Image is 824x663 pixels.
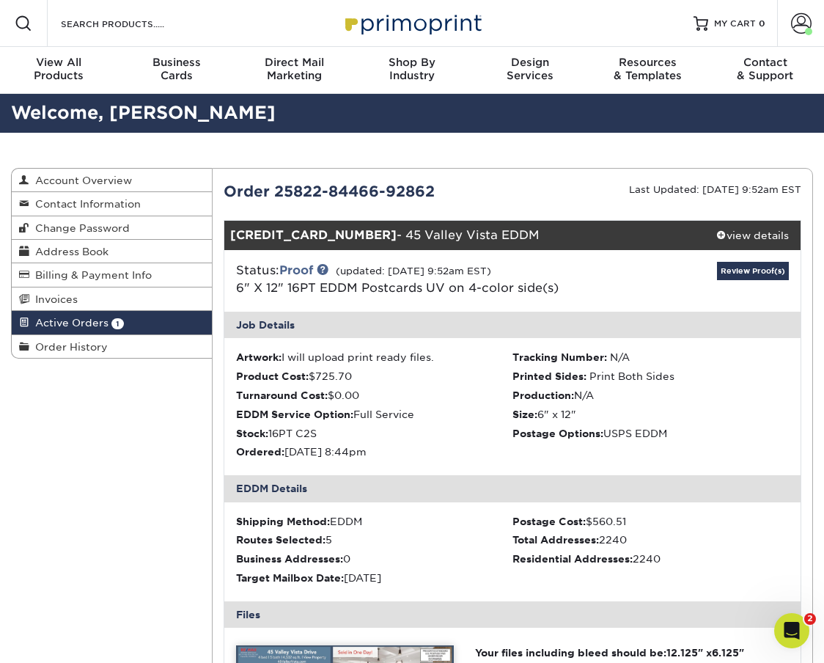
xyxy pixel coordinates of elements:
[512,409,537,420] strong: Size:
[236,426,512,441] li: 16PT C2S
[512,428,603,439] strong: Postage Options:
[629,184,801,195] small: Last Updated: [DATE] 9:52am EST
[512,516,586,527] strong: Postage Cost:
[589,47,707,94] a: Resources& Templates
[706,56,824,69] span: Contact
[475,647,744,659] strong: Your files including bleed should be: " x "
[29,246,108,257] span: Address Book
[12,311,212,334] a: Active Orders 1
[512,351,607,363] strong: Tracking Number:
[224,312,801,338] div: Job Details
[236,534,325,546] strong: Routes Selected:
[235,47,353,94] a: Direct MailMarketing
[589,370,674,382] span: Print Both Sides
[213,180,512,202] div: Order 25822-84466-92862
[512,426,789,441] li: USPS EDDM
[29,293,78,305] span: Invoices
[236,552,512,566] div: 0
[236,281,559,295] a: 6" X 12" 16PT EDDM Postcards UV on 4-color side(s)
[236,428,268,439] strong: Stock:
[706,47,824,94] a: Contact& Support
[717,262,789,280] a: Review Proof(s)
[774,613,809,648] iframe: Intercom live chat
[471,47,589,94] a: DesignServices
[236,446,284,458] strong: Ordered:
[236,351,282,363] strong: Artwork:
[29,341,108,353] span: Order History
[279,263,313,277] a: Proof
[224,601,801,628] div: Files
[235,56,353,69] span: Direct Mail
[235,56,353,82] div: Marketing
[339,7,485,39] img: Primoprint
[471,56,589,69] span: Design
[236,553,343,565] strong: Business Addresses:
[236,571,512,585] div: [DATE]
[224,475,801,502] div: EDDM Details
[236,369,512,384] li: $725.70
[512,389,574,401] strong: Production:
[236,514,512,529] div: EDDM
[512,534,599,546] strong: Total Addresses:
[714,18,756,30] span: MY CART
[224,221,705,250] div: - 45 Valley Vista EDDM
[236,572,344,584] strong: Target Mailbox Date:
[471,56,589,82] div: Services
[610,351,630,363] span: N/A
[29,269,152,281] span: Billing & Payment Info
[512,370,586,382] strong: Printed Sides:
[12,216,212,240] a: Change Password
[230,228,397,242] strong: [CREDIT_CARD_NUMBER]
[512,532,789,547] div: 2240
[353,56,471,69] span: Shop By
[225,262,608,297] div: Status:
[111,318,124,329] span: 1
[29,198,141,210] span: Contact Information
[705,228,801,243] div: view details
[589,56,707,69] span: Resources
[236,389,328,401] strong: Turnaround Cost:
[12,240,212,263] a: Address Book
[236,532,512,547] div: 5
[712,647,739,659] span: 6.125
[59,15,202,32] input: SEARCH PRODUCTS.....
[236,409,353,420] strong: EDDM Service Option:
[236,444,512,459] li: [DATE] 8:44pm
[804,613,816,625] span: 2
[12,335,212,358] a: Order History
[29,175,132,186] span: Account Overview
[353,56,471,82] div: Industry
[12,263,212,287] a: Billing & Payment Info
[29,317,108,329] span: Active Orders
[512,388,789,403] li: N/A
[706,56,824,82] div: & Support
[236,407,512,422] li: Full Service
[236,388,512,403] li: $0.00
[12,169,212,192] a: Account Overview
[512,407,789,422] li: 6" x 12"
[759,18,765,29] span: 0
[12,287,212,311] a: Invoices
[236,350,512,365] li: I will upload print ready files.
[118,47,236,94] a: BusinessCards
[353,47,471,94] a: Shop ByIndustry
[4,618,125,658] iframe: Google Customer Reviews
[236,516,330,527] strong: Shipping Method:
[589,56,707,82] div: & Templates
[705,221,801,250] a: view details
[512,553,633,565] strong: Residential Addresses:
[512,514,789,529] div: $560.51
[336,265,491,276] small: (updated: [DATE] 9:52am EST)
[118,56,236,82] div: Cards
[12,192,212,216] a: Contact Information
[118,56,236,69] span: Business
[29,222,130,234] span: Change Password
[512,552,789,566] div: 2240
[236,370,309,382] strong: Product Cost:
[666,647,698,659] span: 12.125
